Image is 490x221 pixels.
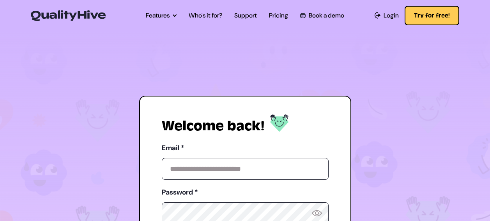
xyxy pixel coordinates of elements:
[312,210,322,216] img: Reveal Password
[146,11,177,20] a: Features
[162,142,329,154] label: Email *
[162,118,264,134] h1: Welcome back!
[269,11,288,20] a: Pricing
[270,114,289,132] img: Log in to QualityHive
[31,10,106,21] img: QualityHive - Bug Tracking Tool
[300,13,305,18] img: Book a QualityHive Demo
[189,11,222,20] a: Who's it for?
[234,11,257,20] a: Support
[405,6,459,25] button: Try for free!
[384,11,399,20] span: Login
[162,186,329,198] label: Password *
[375,11,399,20] a: Login
[300,11,344,20] a: Book a demo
